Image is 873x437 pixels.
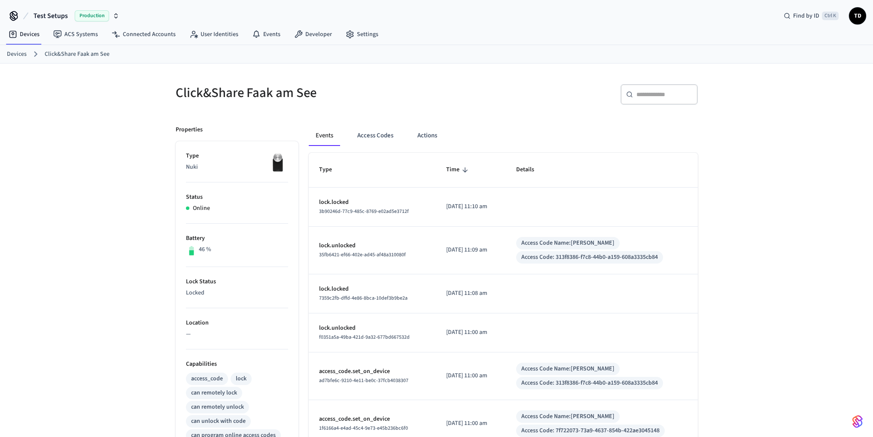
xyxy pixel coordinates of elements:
[186,330,288,339] p: —
[176,125,203,134] p: Properties
[521,364,614,373] div: Access Code Name: [PERSON_NAME]
[191,417,246,426] div: can unlock with code
[319,241,426,250] p: lock.unlocked
[319,208,409,215] span: 3b90246d-77c9-485c-8769-e02ad5e3712f
[446,246,496,255] p: [DATE] 11:09 am
[319,285,426,294] p: lock.locked
[245,27,287,42] a: Events
[183,27,245,42] a: User Identities
[852,415,863,428] img: SeamLogoGradient.69752ec5.svg
[45,50,110,59] a: Click&Share Faak am See
[105,27,183,42] a: Connected Accounts
[521,379,658,388] div: Access Code: 313f8386-f7c8-44b0-a159-608a3335cb84
[287,27,339,42] a: Developer
[186,163,288,172] p: Nuki
[319,377,408,384] span: ad7bfe6c-9210-4e11-be0c-37fcb4038307
[176,84,432,102] h5: Click&Share Faak am See
[777,8,846,24] div: Find by IDCtrl K
[446,289,496,298] p: [DATE] 11:08 am
[7,50,27,59] a: Devices
[319,324,426,333] p: lock.unlocked
[186,193,288,202] p: Status
[793,12,819,20] span: Find by ID
[521,253,658,262] div: Access Code: 313f8386-f7c8-44b0-a159-608a3335cb84
[186,277,288,286] p: Lock Status
[191,403,244,412] div: can remotely unlock
[75,10,109,21] span: Production
[191,374,223,383] div: access_code
[319,163,343,176] span: Type
[199,245,211,254] p: 46 %
[33,11,68,21] span: Test Setups
[186,234,288,243] p: Battery
[339,27,385,42] a: Settings
[411,125,444,146] button: Actions
[446,419,496,428] p: [DATE] 11:00 am
[516,163,545,176] span: Details
[521,426,660,435] div: Access Code: 7f722073-73a9-4637-854b-422ae3045148
[186,288,288,297] p: Locked
[849,7,866,24] button: TD
[186,319,288,328] p: Location
[446,202,496,211] p: [DATE] 11:10 am
[822,12,839,20] span: Ctrl K
[2,27,46,42] a: Devices
[319,367,426,376] p: access_code.set_on_device
[191,388,237,398] div: can remotely lock
[186,360,288,369] p: Capabilities
[319,198,426,207] p: lock.locked
[850,8,865,24] span: TD
[309,125,698,146] div: ant example
[319,294,408,302] span: 7359c2fb-dffd-4e86-8bca-10def3b9be2a
[267,152,288,173] img: Nuki Smart Lock 3.0 Pro Black, Front
[319,415,426,424] p: access_code.set_on_device
[446,371,496,380] p: [DATE] 11:00 am
[309,125,340,146] button: Events
[319,334,410,341] span: f0351a5a-49ba-421d-9a32-677bd667532d
[521,412,614,421] div: Access Code Name: [PERSON_NAME]
[193,204,210,213] p: Online
[446,163,471,176] span: Time
[446,328,496,337] p: [DATE] 11:00 am
[521,239,614,248] div: Access Code Name: [PERSON_NAME]
[319,251,406,258] span: 35fb6421-ef66-402e-ad45-af48a310080f
[350,125,400,146] button: Access Codes
[319,425,408,432] span: 1f6166a4-e4ad-45c4-9e73-e45b236bc6f0
[236,374,246,383] div: lock
[186,152,288,161] p: Type
[46,27,105,42] a: ACS Systems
